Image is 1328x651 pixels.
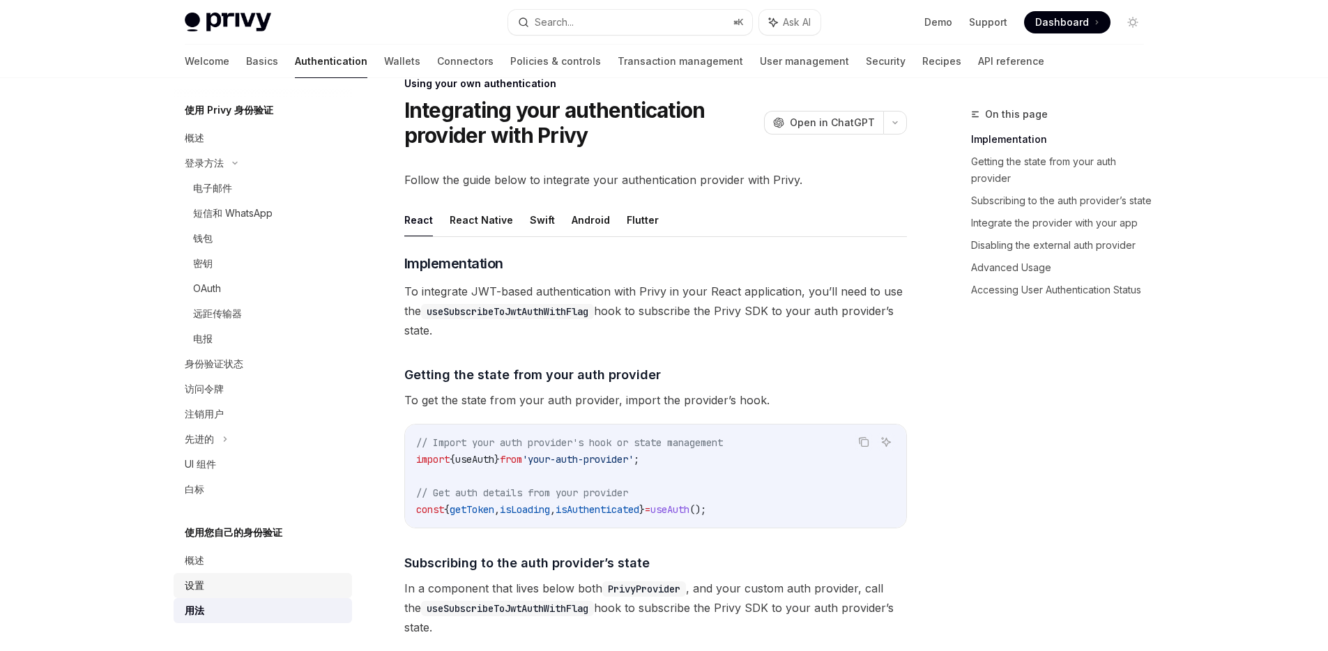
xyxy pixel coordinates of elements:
span: Follow the guide below to integrate your authentication provider with Privy. [404,170,907,190]
font: 短信和 WhatsApp [193,207,273,219]
a: Integrate the provider with your app [971,212,1155,234]
button: Swift [530,204,555,236]
a: Wallets [384,45,420,78]
a: 钱包 [174,226,352,251]
button: React Native [450,204,513,236]
button: Android [572,204,610,236]
span: import [416,453,450,466]
span: // Get auth details from your provider [416,487,628,499]
font: 访问令牌 [185,383,224,395]
span: } [494,453,500,466]
button: Ask AI [877,433,895,451]
font: 远距传输器 [193,307,242,319]
span: (); [689,503,706,516]
a: OAuth [174,276,352,301]
span: = [645,503,650,516]
code: PrivyProvider [602,581,686,597]
a: Subscribing to the auth provider’s state [971,190,1155,212]
span: const [416,503,444,516]
span: , [550,503,556,516]
span: , [494,503,500,516]
span: Ask AI [783,15,811,29]
a: Advanced Usage [971,256,1155,279]
font: 设置 [185,579,204,591]
span: 'your-auth-provider' [522,453,634,466]
span: On this page [985,106,1048,123]
a: 密钥 [174,251,352,276]
span: In a component that lives below both , and your custom auth provider, call the hook to subscribe ... [404,579,907,637]
div: Search... [535,14,574,31]
button: Flutter [627,204,659,236]
span: { [444,503,450,516]
a: 远距传输器 [174,301,352,326]
code: useSubscribeToJwtAuthWithFlag [421,304,594,319]
a: User management [760,45,849,78]
a: 用法 [174,598,352,623]
span: Subscribing to the auth provider’s state [404,553,650,572]
span: useAuth [455,453,494,466]
a: 电子邮件 [174,176,352,201]
img: light logo [185,13,271,32]
a: Connectors [437,45,494,78]
a: Dashboard [1024,11,1111,33]
span: Implementation [404,254,503,273]
a: 设置 [174,573,352,598]
font: 概述 [185,554,204,566]
code: useSubscribeToJwtAuthWithFlag [421,601,594,616]
span: } [639,503,645,516]
span: Getting the state from your auth provider [404,365,661,384]
span: // Import your auth provider's hook or state management [416,436,723,449]
span: useAuth [650,503,689,516]
a: UI 组件 [174,452,352,477]
font: 使用 Privy 身份验证 [185,104,273,116]
button: React [404,204,433,236]
a: Recipes [922,45,961,78]
span: Dashboard [1035,15,1089,29]
font: 密钥 [193,257,213,269]
span: getToken [450,503,494,516]
button: Copy the contents from the code block [855,433,873,451]
a: 概述 [174,125,352,151]
a: Transaction management [618,45,743,78]
font: 概述 [185,132,204,144]
a: Security [866,45,906,78]
a: Policies & controls [510,45,601,78]
h1: Integrating your authentication provider with Privy [404,98,758,148]
a: Accessing User Authentication Status [971,279,1155,301]
font: 先进的 [185,433,214,445]
a: API reference [978,45,1044,78]
span: Open in ChatGPT [790,116,875,130]
a: Getting the state from your auth provider [971,151,1155,190]
span: from [500,453,522,466]
a: 访问令牌 [174,376,352,401]
span: isLoading [500,503,550,516]
button: Toggle dark mode [1122,11,1144,33]
span: ; [634,453,639,466]
a: Authentication [295,45,367,78]
font: 用法 [185,604,204,616]
span: ⌘ K [733,17,744,28]
a: 注销用户 [174,401,352,427]
font: OAuth [193,282,221,294]
a: Basics [246,45,278,78]
font: 钱包 [193,232,213,244]
a: Welcome [185,45,229,78]
a: Demo [924,15,952,29]
a: Support [969,15,1007,29]
div: Using your own authentication [404,77,907,91]
a: Disabling the external auth provider [971,234,1155,256]
font: 登录方法 [185,157,224,169]
button: Ask AI [759,10,821,35]
span: To integrate JWT-based authentication with Privy in your React application, you’ll need to use th... [404,282,907,340]
span: To get the state from your auth provider, import the provider’s hook. [404,390,907,410]
button: Open in ChatGPT [764,111,883,135]
a: 概述 [174,548,352,573]
span: { [450,453,455,466]
font: 白标 [185,483,204,495]
font: 电报 [193,332,213,344]
font: UI 组件 [185,458,216,470]
font: 身份验证状态 [185,358,243,369]
a: 白标 [174,477,352,502]
font: 注销用户 [185,408,224,420]
a: 身份验证状态 [174,351,352,376]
